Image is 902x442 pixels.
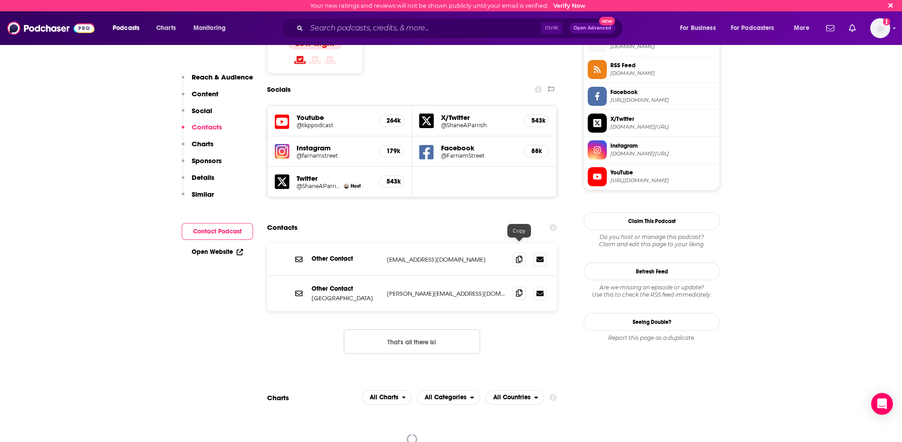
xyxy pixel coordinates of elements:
img: Shane Parrish [344,184,349,189]
p: Social [192,106,212,115]
p: Reach & Audience [192,73,253,81]
a: Seeing Double? [584,313,720,331]
h5: 543k [531,117,541,124]
img: Podchaser - Follow, Share and Rate Podcasts [7,20,94,37]
button: Sponsors [182,156,222,173]
a: Verify Now [553,2,585,9]
span: Instagram [610,142,716,150]
span: X/Twitter [610,115,716,123]
span: Podcasts [113,22,139,35]
button: Show profile menu [870,18,890,38]
button: open menu [106,21,151,35]
h5: 264k [387,117,396,124]
a: RSS Feed[DOMAIN_NAME] [588,60,716,79]
button: Similar [182,190,214,207]
button: Details [182,173,214,190]
h5: Twitter [297,174,372,183]
a: X/Twitter[DOMAIN_NAME][URL] [588,114,716,133]
div: Search podcasts, credits, & more... [290,18,632,39]
a: @ShaneAParrish [441,122,516,129]
span: Monitoring [193,22,226,35]
p: [GEOGRAPHIC_DATA] [312,294,380,302]
button: Content [182,89,218,106]
button: Claim This Podcast [584,212,720,230]
span: Do you host or manage this podcast? [584,233,720,241]
span: YouTube [610,169,716,177]
p: [EMAIL_ADDRESS][DOMAIN_NAME] [387,256,505,263]
span: Ctrl K [541,22,562,34]
a: Show notifications dropdown [845,20,859,36]
div: Claim and edit this page to your liking. [584,233,720,248]
h5: Youtube [297,113,372,122]
h2: Categories [417,390,480,405]
a: @farnamstreet [297,152,372,159]
h5: Instagram [297,144,372,152]
span: RSS Feed [610,61,716,70]
button: Refresh Feed [584,263,720,280]
div: Report this page as a duplicate. [584,334,720,342]
span: For Business [680,22,716,35]
span: Host [351,183,361,189]
span: For Podcasters [731,22,774,35]
p: Sponsors [192,156,222,165]
button: Open AdvancedNew [570,23,615,34]
button: open menu [362,390,412,405]
span: Open Advanced [574,26,611,30]
span: anchor.fm [610,70,716,77]
button: Contacts [182,123,222,139]
h5: X/Twitter [441,113,516,122]
span: instagram.com/farnamstreet [610,150,716,157]
a: Charts [150,21,181,35]
h5: 88k [531,147,541,155]
span: New [599,17,615,25]
div: Copy [507,224,531,238]
p: Contacts [192,123,222,131]
button: open menu [788,21,821,35]
a: @tkppodcast [297,122,372,129]
img: iconImage [275,144,289,159]
span: fs.blog [610,43,716,50]
span: More [794,22,809,35]
span: https://www.facebook.com/FarnamStreet [610,97,716,104]
h5: 543k [387,178,396,185]
p: Content [192,89,218,98]
p: [PERSON_NAME][EMAIL_ADDRESS][DOMAIN_NAME] [387,290,505,298]
button: Reach & Audience [182,73,253,89]
button: Social [182,106,212,123]
a: Facebook[URL][DOMAIN_NAME] [588,87,716,106]
a: @ShaneAParrish [297,183,340,189]
h5: 179k [387,147,396,155]
span: Logged in as BretAita [870,18,890,38]
p: Other Contact [312,255,380,263]
button: Contact Podcast [182,223,253,240]
h2: Socials [267,81,291,98]
a: YouTube[URL][DOMAIN_NAME] [588,167,716,186]
svg: Email not verified [883,18,890,25]
p: Charts [192,139,213,148]
a: Show notifications dropdown [823,20,838,36]
div: Your new ratings and reviews will not be shown publicly until your email is verified. [310,2,585,9]
h5: Facebook [441,144,516,152]
button: open menu [486,390,544,405]
div: Open Intercom Messenger [871,393,893,415]
a: @FarnamStreet [441,152,516,159]
span: Charts [156,22,176,35]
button: open menu [725,21,788,35]
span: twitter.com/ShaneAParrish [610,124,716,130]
button: open menu [187,21,238,35]
p: Other Contact [312,285,380,293]
p: Details [192,173,214,182]
span: All Countries [493,394,530,401]
h2: Countries [486,390,544,405]
button: Nothing here. [344,329,480,354]
span: https://www.youtube.com/@tkppodcast [610,177,716,184]
img: User Profile [870,18,890,38]
div: Are we missing an episode or update? Use this to check the RSS feed immediately. [584,284,720,298]
button: Charts [182,139,213,156]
